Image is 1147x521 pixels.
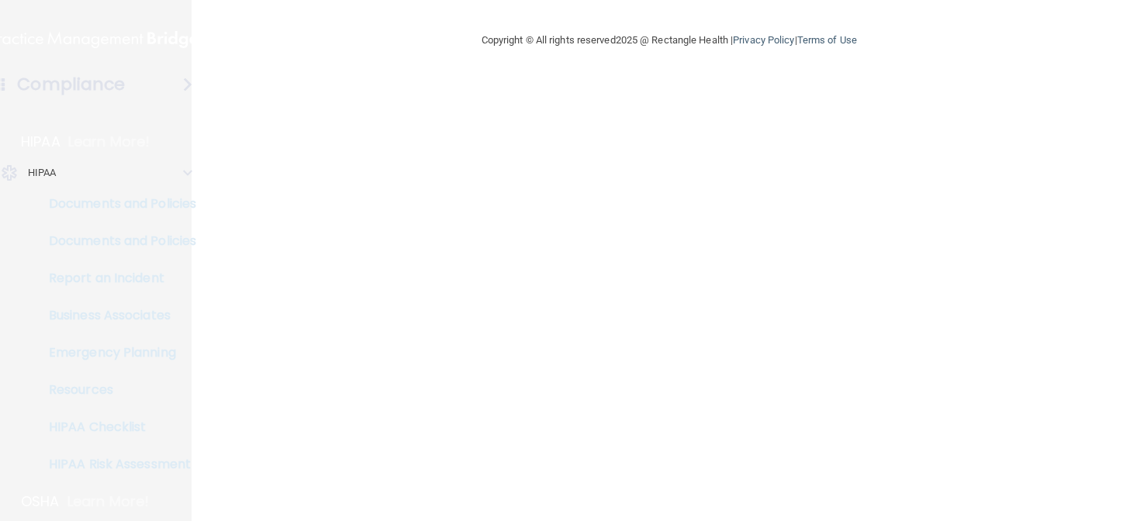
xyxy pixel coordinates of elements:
p: HIPAA Checklist [10,419,222,435]
p: Learn More! [67,492,150,511]
p: HIPAA [21,133,60,151]
p: HIPAA Risk Assessment [10,457,222,472]
a: Terms of Use [797,34,857,46]
div: Copyright © All rights reserved 2025 @ Rectangle Health | | [386,16,952,65]
p: Resources [10,382,222,398]
a: Privacy Policy [733,34,794,46]
p: Documents and Policies [10,196,222,212]
p: Business Associates [10,308,222,323]
p: Report an Incident [10,271,222,286]
h4: Compliance [17,74,125,95]
p: HIPAA [28,164,57,182]
p: OSHA [21,492,60,511]
p: Documents and Policies [10,233,222,249]
p: Emergency Planning [10,345,222,361]
p: Learn More! [68,133,150,151]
